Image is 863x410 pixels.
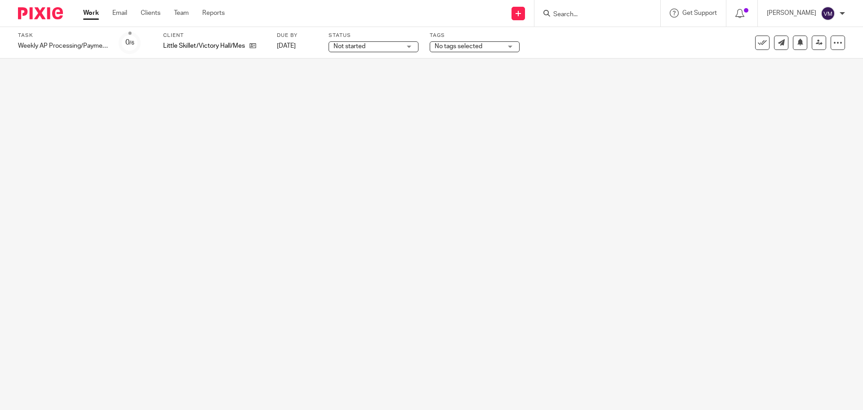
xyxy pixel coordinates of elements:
span: Get Support [682,10,717,16]
span: Not started [334,43,365,50]
label: Due by [277,32,317,39]
div: 0 [125,37,134,48]
span: [DATE] [277,43,296,49]
a: Reassign task [812,36,826,50]
small: /6 [129,41,134,45]
label: Client [163,32,266,39]
a: Reports [202,9,225,18]
label: Task [18,32,108,39]
a: Email [112,9,127,18]
p: Little Skillet/Victory Hall/Mestiza [163,41,245,50]
a: Work [83,9,99,18]
img: Pixie [18,7,63,19]
i: Open client page [249,42,256,49]
input: Search [552,11,633,19]
label: Status [329,32,418,39]
button: Snooze task [793,36,807,50]
label: Tags [430,32,520,39]
a: Clients [141,9,160,18]
p: [PERSON_NAME] [767,9,816,18]
div: Weekly AP Processing/Payment [18,41,108,50]
a: Send new email to Little Skillet/Victory Hall/Mestiza [774,36,788,50]
img: svg%3E [821,6,835,21]
a: Team [174,9,189,18]
span: No tags selected [435,43,482,50]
